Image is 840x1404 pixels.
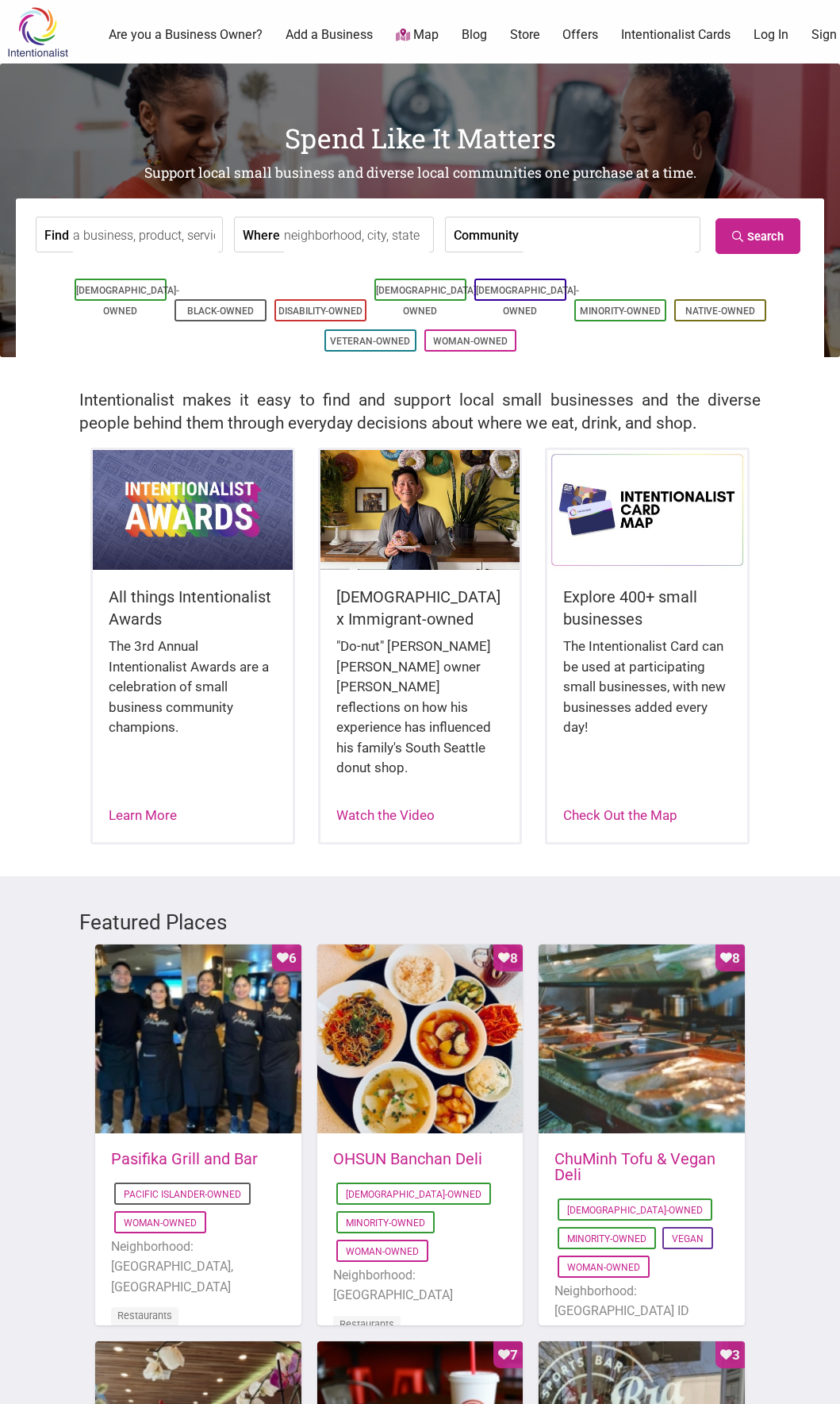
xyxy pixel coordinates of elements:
[685,306,755,317] a: Native-Owned
[563,637,731,754] div: The Intentionalist Card can be used at participating small businesses, with new businesses added ...
[336,807,435,823] a: Watch the Video
[278,306,362,317] a: Disability-Owned
[109,637,277,754] div: The 3rd Annual Intentionalist Awards are a celebration of small business community champions.
[333,1149,482,1168] a: OHSUN Banchan Deli
[330,336,410,347] a: Veteran-Owned
[111,1237,286,1298] li: Neighborhood: [GEOGRAPHIC_DATA], [GEOGRAPHIC_DATA]
[567,1233,646,1244] a: Minority-Owned
[284,217,429,253] input: neighborhood, city, state
[243,217,280,252] label: Where
[109,26,263,44] a: Are you a Business Owner?
[286,26,373,44] a: Add a Business
[346,1246,419,1257] a: Woman-Owned
[554,1149,715,1184] a: ChuMinh Tofu & Vegan Deli
[510,26,540,44] a: Store
[346,1189,481,1200] a: [DEMOGRAPHIC_DATA]-Owned
[754,26,788,44] a: Log In
[562,26,598,44] a: Offers
[476,285,579,317] a: [DEMOGRAPHIC_DATA]-Owned
[563,586,731,630] h5: Explore 400+ small businesses
[547,450,747,570] img: Intentionalist Card Map
[715,218,800,254] a: Search
[621,26,731,44] a: Intentionalist Cards
[109,807,177,823] a: Learn More
[117,1310,172,1321] a: Restaurants
[376,285,479,317] a: [DEMOGRAPHIC_DATA]-Owned
[433,336,508,347] a: Woman-Owned
[336,586,504,630] h5: [DEMOGRAPHIC_DATA] x Immigrant-owned
[567,1262,640,1273] a: Woman-Owned
[563,807,677,823] a: Check Out the Map
[333,1265,508,1306] li: Neighborhood: [GEOGRAPHIC_DATA]
[320,450,520,570] img: King Donuts - Hong Chhuor
[124,1217,197,1229] a: Woman-Owned
[396,26,439,44] a: Map
[346,1217,425,1229] a: Minority-Owned
[111,1149,258,1168] a: Pasifika Grill and Bar
[554,1281,729,1321] li: Neighborhood: [GEOGRAPHIC_DATA] ID
[672,1233,704,1244] a: Vegan
[580,306,661,317] a: Minority-Owned
[76,285,179,317] a: [DEMOGRAPHIC_DATA]-Owned
[44,217,69,252] label: Find
[93,450,293,570] img: Intentionalist Awards
[124,1189,241,1200] a: Pacific Islander-Owned
[79,908,761,937] h3: Featured Places
[79,389,761,435] h2: Intentionalist makes it easy to find and support local small businesses and the diverse people be...
[187,306,254,317] a: Black-Owned
[454,217,519,252] label: Community
[339,1318,394,1330] a: Restaurants
[73,217,218,253] input: a business, product, service
[462,26,487,44] a: Blog
[336,637,504,794] div: "Do-nut" [PERSON_NAME] [PERSON_NAME] owner [PERSON_NAME] reflections on how his experience has in...
[567,1205,703,1216] a: [DEMOGRAPHIC_DATA]-Owned
[109,586,277,630] h5: All things Intentionalist Awards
